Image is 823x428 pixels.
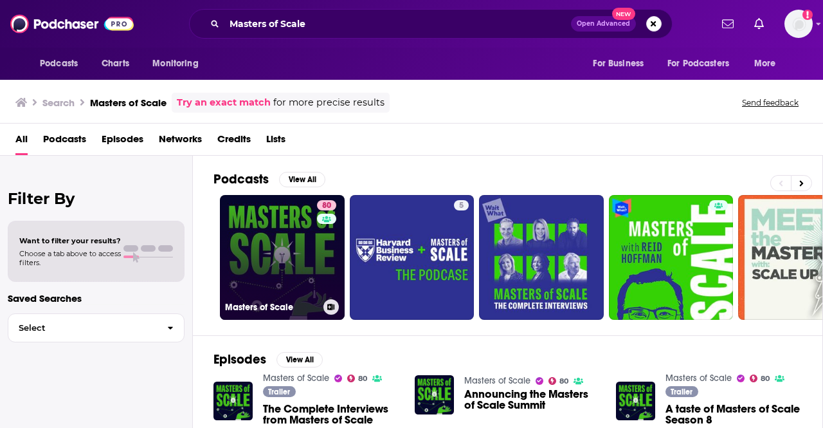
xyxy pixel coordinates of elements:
[665,404,802,425] a: A taste of Masters of Scale Season 8
[102,129,143,155] a: Episodes
[177,95,271,110] a: Try an exact match
[717,13,739,35] a: Show notifications dropdown
[347,375,368,382] a: 80
[665,373,732,384] a: Masters of Scale
[43,129,86,155] a: Podcasts
[224,14,571,34] input: Search podcasts, credits, & more...
[454,200,469,210] a: 5
[276,352,323,368] button: View All
[671,388,692,396] span: Trailer
[612,8,635,20] span: New
[761,376,770,382] span: 80
[220,195,345,320] a: 80Masters of Scale
[42,97,75,109] h3: Search
[213,171,269,187] h2: Podcasts
[667,55,729,73] span: For Podcasters
[8,292,185,304] p: Saved Searches
[593,55,644,73] span: For Business
[159,129,202,155] a: Networks
[322,200,331,212] span: 80
[263,373,329,384] a: Masters of Scale
[784,10,813,38] span: Logged in as ClarissaGuerrero
[189,9,673,39] div: Search podcasts, credits, & more...
[548,377,569,385] a: 80
[93,51,137,76] a: Charts
[213,171,325,187] a: PodcastsView All
[217,129,251,155] a: Credits
[571,16,636,32] button: Open AdvancedNew
[8,189,185,208] h2: Filter By
[273,95,384,110] span: for more precise results
[749,13,769,35] a: Show notifications dropdown
[659,51,748,76] button: open menu
[213,382,253,421] img: The Complete Interviews from Masters of Scale
[317,200,336,210] a: 80
[19,236,121,245] span: Want to filter your results?
[350,195,475,320] a: 5
[266,129,285,155] a: Lists
[559,378,568,384] span: 80
[8,313,185,342] button: Select
[415,375,454,414] img: Announcing the Masters of Scale Summit
[784,10,813,38] img: User Profile
[19,249,121,267] span: Choose a tab above to access filters.
[225,302,318,313] h3: Masters of Scale
[754,55,776,73] span: More
[279,172,325,187] button: View All
[8,324,157,332] span: Select
[40,55,78,73] span: Podcasts
[15,129,28,155] a: All
[577,21,630,27] span: Open Advanced
[750,375,770,382] a: 80
[102,55,129,73] span: Charts
[745,51,792,76] button: open menu
[268,388,290,396] span: Trailer
[152,55,198,73] span: Monitoring
[464,375,530,386] a: Masters of Scale
[616,382,655,421] img: A taste of Masters of Scale Season 8
[464,389,601,411] a: Announcing the Masters of Scale Summit
[784,10,813,38] button: Show profile menu
[213,351,266,368] h2: Episodes
[459,200,464,212] span: 5
[143,51,215,76] button: open menu
[263,404,399,425] a: The Complete Interviews from Masters of Scale
[802,10,813,20] svg: Add a profile image
[213,351,323,368] a: EpisodesView All
[31,51,95,76] button: open menu
[90,97,167,109] h3: Masters of Scale
[358,376,367,382] span: 80
[738,97,802,108] button: Send feedback
[10,12,134,36] img: Podchaser - Follow, Share and Rate Podcasts
[584,51,660,76] button: open menu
